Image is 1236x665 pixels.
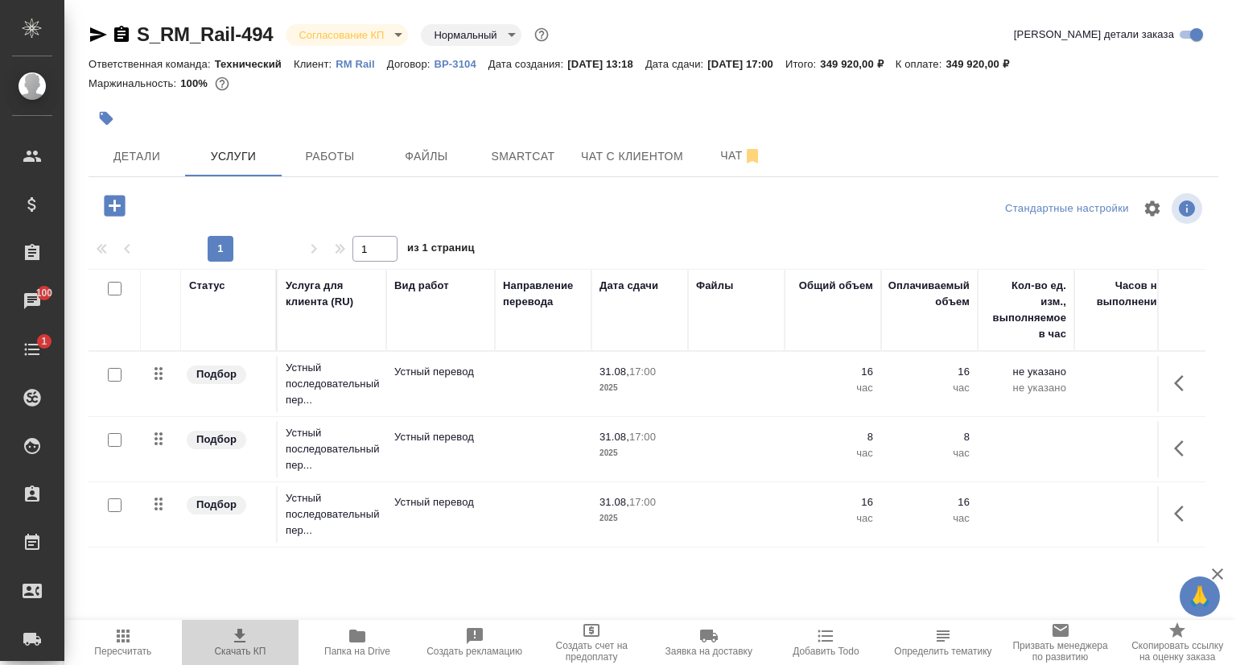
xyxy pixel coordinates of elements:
td: 0 [1074,421,1171,477]
p: 17:00 [629,431,656,443]
p: 16 [793,364,873,380]
div: Согласование КП [421,24,521,46]
button: Скопировать ссылку [112,25,131,44]
p: час [889,510,970,527]
p: Подбор [196,366,237,382]
div: Оплачиваемый объем [888,278,970,310]
p: Итого: [785,58,820,70]
p: 2025 [599,510,680,527]
button: Определить тематику [884,620,1002,665]
a: S_RM_Rail-494 [137,23,273,45]
a: ВР-3104 [435,56,488,70]
p: Устный перевод [394,364,487,380]
span: Папка на Drive [324,646,390,657]
button: Показать кнопки [1164,364,1203,403]
p: 2025 [599,380,680,396]
button: Создать рекламацию [416,620,534,665]
button: Заявка на доставку [650,620,768,665]
p: Договор: [387,58,435,70]
span: Создать рекламацию [426,646,522,657]
span: Скопировать ссылку на оценку заказа [1128,640,1226,663]
p: 8 [889,429,970,445]
span: Чат [702,146,780,166]
p: час [793,510,873,527]
button: Добавить тэг [89,101,124,136]
p: Устный перевод [394,494,487,510]
p: Подбор [196,432,237,448]
p: не указано [986,380,1066,396]
p: час [793,380,873,396]
p: час [889,380,970,396]
div: split button [1001,196,1133,221]
div: Направление перевода [503,278,583,310]
div: Общий объем [799,278,873,294]
p: 8 [793,429,873,445]
div: Кол-во ед. изм., выполняемое в час [986,278,1066,342]
div: Вид работ [394,278,449,294]
p: 100% [180,77,212,89]
p: ВР-3104 [435,58,488,70]
span: Работы [291,147,369,167]
button: Скопировать ссылку на оценку заказа [1119,620,1236,665]
p: не указано [986,364,1066,380]
span: [PERSON_NAME] детали заказа [1014,27,1174,43]
p: Дата сдачи: [645,58,707,70]
p: 349 920,00 ₽ [820,58,895,70]
span: Файлы [388,147,465,167]
p: Технический [215,58,294,70]
p: 31.08, [599,366,629,378]
button: Показать кнопки [1164,429,1203,468]
button: Согласование КП [294,28,389,42]
p: Дата создания: [488,58,567,70]
span: Заявка на доставку [665,646,752,657]
span: 100 [27,285,63,301]
button: Пересчитать [64,620,182,665]
p: 17:00 [629,496,656,508]
p: 31.08, [599,496,629,508]
button: Нормальный [429,28,501,42]
button: Скопировать ссылку для ЯМессенджера [89,25,108,44]
p: К оплате: [896,58,946,70]
p: 16 [889,494,970,510]
p: Устный последовательный пер... [286,425,378,473]
p: 349 920,00 ₽ [946,58,1020,70]
p: RM Rail [336,58,387,70]
p: 31.08, [599,431,629,443]
p: час [793,445,873,461]
a: 100 [4,281,60,321]
span: Услуги [195,147,272,167]
span: Добавить Todo [793,646,859,657]
span: Детали [98,147,175,167]
span: из 1 страниц [407,238,475,262]
div: Согласование КП [286,24,408,46]
p: 17:00 [629,366,656,378]
svg: Отписаться [743,147,762,166]
p: [DATE] 13:18 [567,58,645,70]
span: Чат с клиентом [581,147,683,167]
span: Скачать КП [214,646,266,657]
p: Маржинальность: [89,77,180,89]
button: Создать счет на предоплату [533,620,650,665]
span: 1 [31,333,56,349]
p: час [889,445,970,461]
p: 2025 [599,445,680,461]
p: Устный последовательный пер... [286,360,378,408]
div: Услуга для клиента (RU) [286,278,378,310]
p: Клиент: [294,58,336,70]
span: Настроить таблицу [1133,189,1172,228]
span: Smartcat [484,147,562,167]
a: RM Rail [336,56,387,70]
button: Папка на Drive [299,620,416,665]
span: Создать счет на предоплату [542,640,641,663]
button: Добавить Todo [768,620,885,665]
p: Устный перевод [394,429,487,445]
p: 16 [793,494,873,510]
p: Подбор [196,497,237,513]
div: Дата сдачи [599,278,658,294]
button: Добавить услугу [93,189,137,222]
span: Определить тематику [894,646,991,657]
button: Призвать менеджера по развитию [1002,620,1119,665]
button: Показать кнопки [1164,494,1203,533]
p: Ответственная команда: [89,58,215,70]
div: Статус [189,278,225,294]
